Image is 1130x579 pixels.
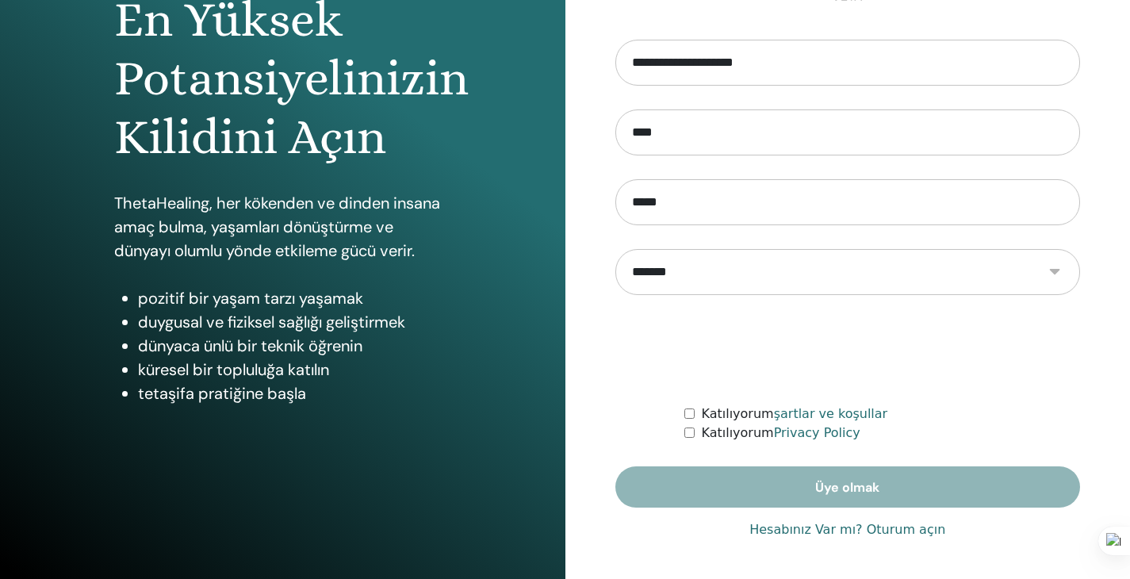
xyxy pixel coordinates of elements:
li: pozitif bir yaşam tarzı yaşamak [138,286,451,310]
p: ThetaHealing, her kökenden ve dinden insana amaç bulma, yaşamları dönüştürme ve dünyayı olumlu yö... [114,191,451,263]
label: Katılıyorum [701,405,887,424]
iframe: reCAPTCHA [727,319,968,381]
li: küresel bir topluluğa katılın [138,358,451,382]
li: duygusal ve fiziksel sağlığı geliştirmek [138,310,451,334]
a: Privacy Policy [774,425,860,440]
li: dünyaca ünlü bir teknik öğrenin [138,334,451,358]
li: tetaşifa pratiğine başla [138,382,451,405]
a: Hesabınız Var mı? Oturum açın [749,520,945,539]
label: Katılıyorum [701,424,860,443]
a: şartlar ve koşullar [774,406,888,421]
